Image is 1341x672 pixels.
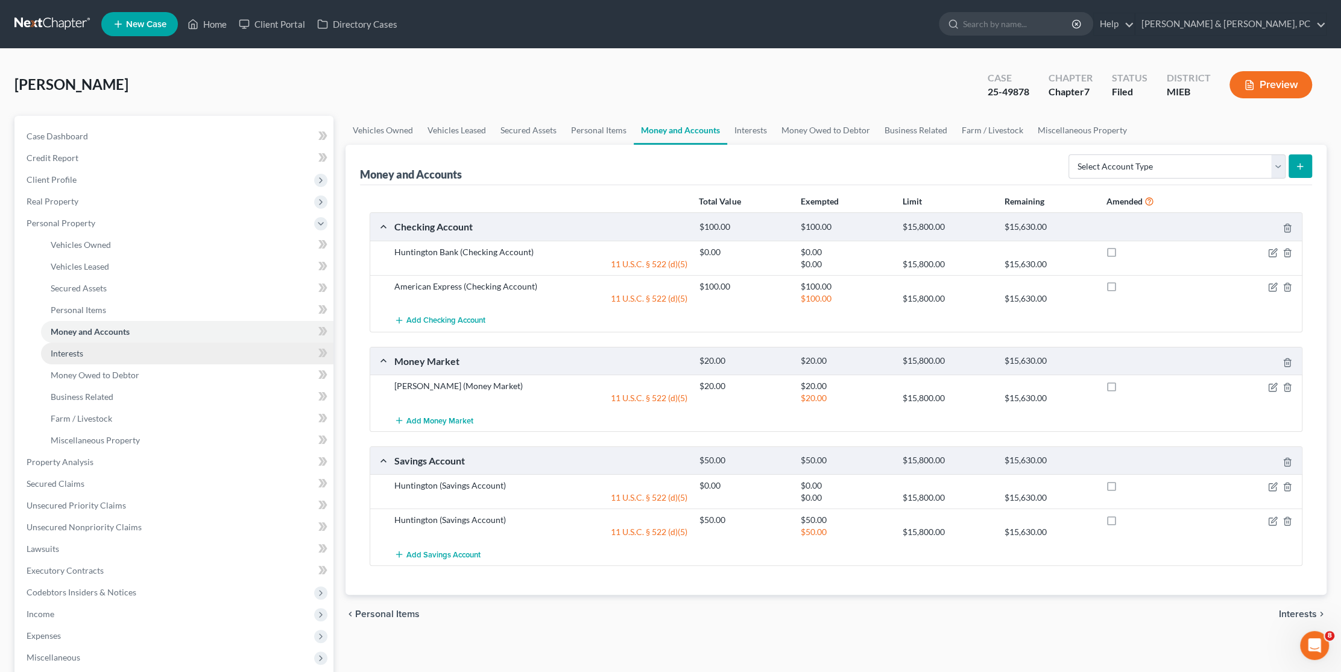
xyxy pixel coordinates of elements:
a: Executory Contracts [17,560,333,582]
div: $15,630.00 [998,293,1100,305]
div: 11 U.S.C. § 522 (d)(5) [388,392,693,404]
a: Secured Assets [493,116,564,145]
span: Vehicles Owned [51,239,111,250]
a: Vehicles Owned [41,234,333,256]
a: Secured Claims [17,473,333,495]
span: Expenses [27,630,61,641]
strong: Total Value [699,196,740,206]
span: Unsecured Priority Claims [27,500,126,510]
div: $15,800.00 [897,258,999,270]
i: chevron_right [1317,609,1327,619]
a: Money Owed to Debtor [774,116,877,145]
div: $20.00 [795,380,897,392]
div: $15,800.00 [897,492,999,504]
div: MIEB [1167,85,1210,99]
div: Money and Accounts [360,167,462,182]
span: 8 [1325,631,1334,641]
div: $100.00 [693,221,795,233]
span: Add Money Market [406,416,473,425]
span: Money Owed to Debtor [51,370,139,380]
span: Personal Property [27,218,95,228]
div: $20.00 [693,355,795,367]
span: Add Checking Account [406,316,485,326]
strong: Exempted [801,196,839,206]
span: [PERSON_NAME] [14,75,128,93]
div: Checking Account [388,220,693,233]
div: $20.00 [693,380,795,392]
span: Farm / Livestock [51,413,112,423]
a: Unsecured Priority Claims [17,495,333,516]
a: Lawsuits [17,538,333,560]
span: Interests [1279,609,1317,619]
a: Case Dashboard [17,125,333,147]
div: Money Market [388,355,693,367]
div: $50.00 [795,455,897,466]
a: Money and Accounts [41,321,333,343]
div: 11 U.S.C. § 522 (d)(5) [388,293,693,305]
span: Case Dashboard [27,131,88,141]
a: Property Analysis [17,451,333,473]
div: $0.00 [795,258,897,270]
a: Interests [727,116,774,145]
div: $50.00 [795,514,897,526]
div: $0.00 [795,480,897,492]
a: Money and Accounts [634,116,727,145]
span: Secured Claims [27,478,84,489]
span: Personal Items [51,305,106,315]
div: 11 U.S.C. § 522 (d)(5) [388,526,693,538]
div: $15,800.00 [897,221,999,233]
div: Huntington (Savings Account) [388,480,693,492]
span: Lawsuits [27,544,59,554]
div: Huntington Bank (Checking Account) [388,246,693,258]
div: $0.00 [795,492,897,504]
div: $100.00 [795,221,897,233]
strong: Amended [1106,196,1142,206]
span: Miscellaneous [27,652,80,662]
span: Real Property [27,196,78,206]
a: Miscellaneous Property [41,430,333,451]
div: $50.00 [693,455,795,466]
div: $50.00 [795,526,897,538]
div: $15,800.00 [897,392,999,404]
input: Search by name... [963,13,1073,35]
iframe: Intercom live chat [1300,631,1329,660]
span: 7 [1084,86,1090,97]
div: Chapter [1049,71,1093,85]
span: Executory Contracts [27,565,104,575]
span: Personal Items [355,609,420,619]
a: Farm / Livestock [954,116,1030,145]
a: Client Portal [233,13,311,35]
span: New Case [126,20,166,29]
button: Interests chevron_right [1279,609,1327,619]
div: $15,630.00 [998,492,1100,504]
a: Vehicles Leased [41,256,333,277]
div: $100.00 [693,281,795,293]
span: Credit Report [27,153,78,163]
div: $0.00 [693,480,795,492]
a: Personal Items [564,116,634,145]
div: $15,800.00 [897,526,999,538]
a: Money Owed to Debtor [41,364,333,386]
div: $15,800.00 [897,455,999,466]
strong: Limit [903,196,922,206]
div: $15,800.00 [897,355,999,367]
div: $100.00 [795,281,897,293]
button: Preview [1229,71,1312,98]
div: Case [988,71,1029,85]
div: $15,630.00 [998,221,1100,233]
a: Farm / Livestock [41,408,333,430]
span: Client Profile [27,174,77,185]
button: chevron_left Personal Items [346,609,420,619]
div: $15,630.00 [998,526,1100,538]
a: Miscellaneous Property [1030,116,1134,145]
div: $15,630.00 [998,392,1100,404]
span: Codebtors Insiders & Notices [27,587,136,597]
div: Huntington (Savings Account) [388,514,693,526]
a: Help [1094,13,1134,35]
span: Unsecured Nonpriority Claims [27,522,142,532]
span: Business Related [51,391,113,402]
span: Miscellaneous Property [51,435,140,445]
a: Credit Report [17,147,333,169]
div: $0.00 [693,246,795,258]
div: Chapter [1049,85,1093,99]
